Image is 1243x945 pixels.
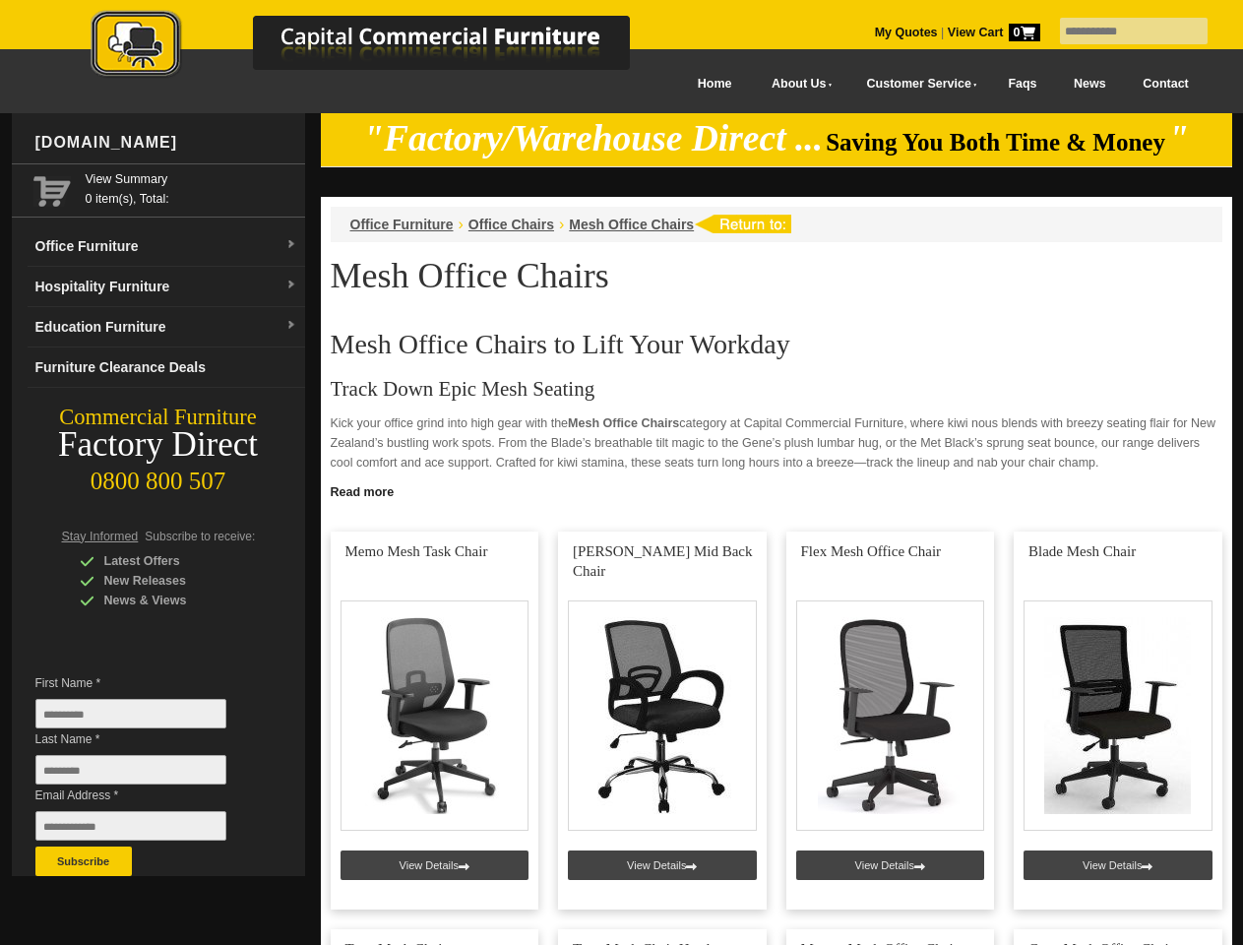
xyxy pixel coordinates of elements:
span: 0 item(s), Total: [86,169,297,206]
h2: Mesh Office Chairs to Lift Your Workday [331,330,1222,359]
a: Office Furniture [350,217,454,232]
em: " [1168,118,1189,158]
div: New Releases [80,571,267,591]
a: News [1055,62,1124,106]
li: › [559,215,564,234]
a: My Quotes [875,26,938,39]
em: "Factory/Warehouse Direct ... [363,118,823,158]
a: Furniture Clearance Deals [28,347,305,388]
div: 0800 800 507 [12,458,305,495]
input: First Name * [35,699,226,728]
span: First Name * [35,673,256,693]
a: Hospitality Furnituredropdown [28,267,305,307]
a: Mesh Office Chairs [569,217,694,232]
div: News & Views [80,591,267,610]
a: Faqs [990,62,1056,106]
div: Latest Offers [80,551,267,571]
img: dropdown [285,320,297,332]
a: Capital Commercial Furniture Logo [36,10,725,88]
a: Office Furnituredropdown [28,226,305,267]
div: Factory Direct [12,431,305,459]
a: Education Furnituredropdown [28,307,305,347]
span: Last Name * [35,729,256,749]
a: View Summary [86,169,297,189]
a: Customer Service [844,62,989,106]
p: Kick your office grind into high gear with the category at Capital Commercial Furniture, where ki... [331,413,1222,472]
img: dropdown [285,239,297,251]
a: Click to read more [321,477,1232,502]
span: 0 [1009,24,1040,41]
strong: View Cart [948,26,1040,39]
div: Commercial Furniture [12,404,305,431]
input: Last Name * [35,755,226,785]
span: Stay Informed [62,530,139,543]
li: › [459,215,464,234]
strong: Mesh Office Chairs [568,416,679,430]
img: Capital Commercial Furniture Logo [36,10,725,82]
a: About Us [750,62,844,106]
div: [DOMAIN_NAME] [28,113,305,172]
img: return to [694,215,791,233]
img: dropdown [285,280,297,291]
a: View Cart0 [944,26,1039,39]
a: Contact [1124,62,1207,106]
h1: Mesh Office Chairs [331,257,1222,294]
a: Office Chairs [468,217,554,232]
span: Email Address * [35,786,256,805]
button: Subscribe [35,847,132,876]
span: Saving You Both Time & Money [826,129,1165,156]
h3: Track Down Epic Mesh Seating [331,379,1222,399]
input: Email Address * [35,811,226,841]
span: Subscribe to receive: [145,530,255,543]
